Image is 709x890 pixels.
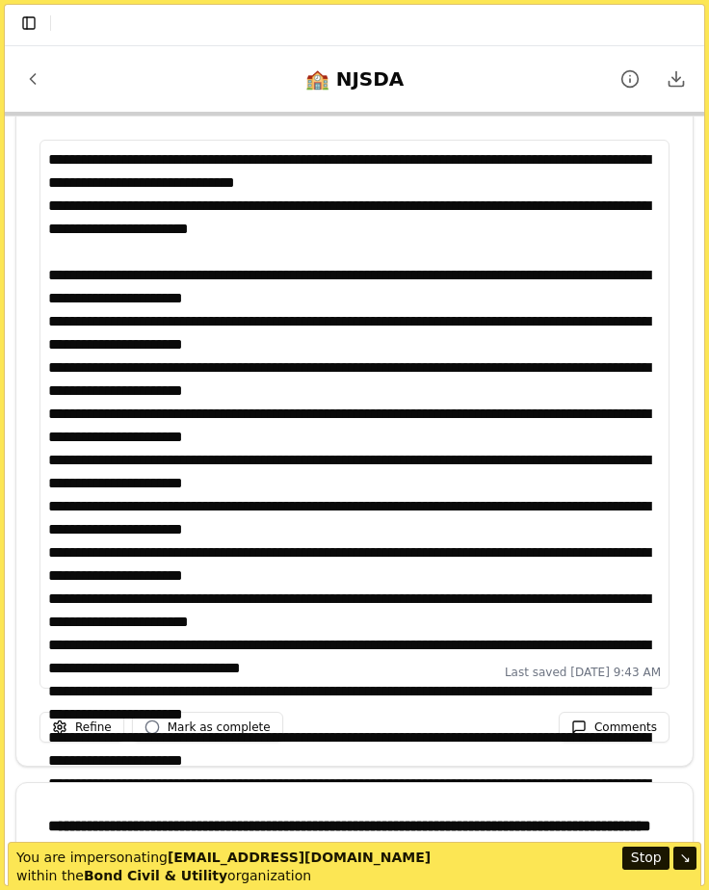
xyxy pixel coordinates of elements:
button: Project details [613,62,647,96]
p: You are impersonating within the organization [16,849,615,886]
b: [EMAIL_ADDRESS][DOMAIN_NAME] [168,850,431,865]
button: Comments [559,712,670,743]
span: Comments [594,720,657,735]
div: 🏫 NJSDA [305,65,405,92]
span: Mark as complete [168,720,271,735]
span: Last saved [DATE] 9:43 AM [505,665,661,680]
button: Back to Projects [15,62,50,96]
button: Mark as complete [132,712,283,743]
button: Stop [622,847,670,870]
button: ↘ [673,847,696,870]
button: Refine [39,712,124,743]
b: Bond Civil & Utility [84,868,227,883]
